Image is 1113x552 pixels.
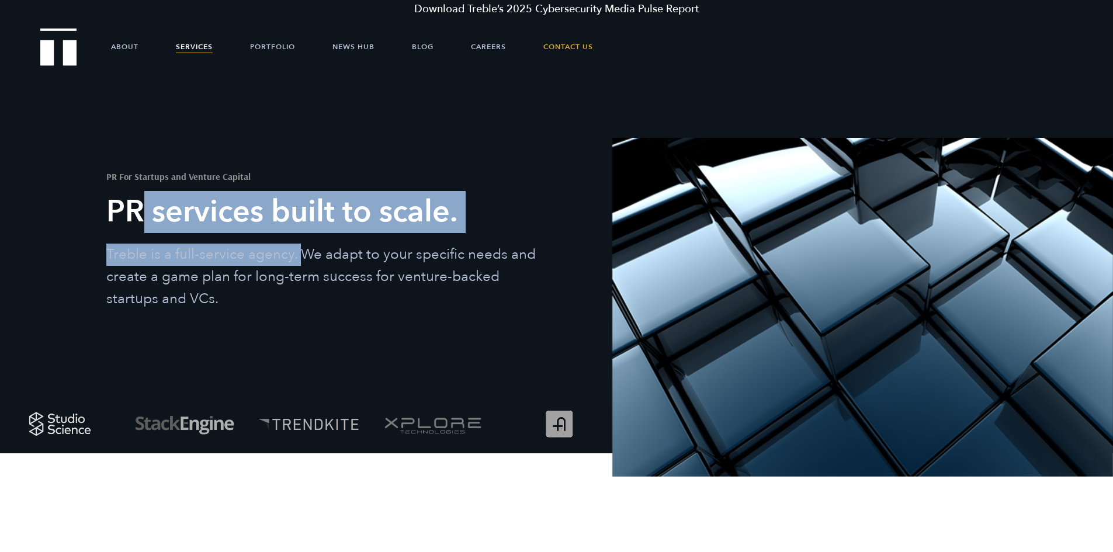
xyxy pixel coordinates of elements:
p: Treble is a full-service agency. We adapt to your specific needs and create a game plan for long-... [106,244,553,310]
img: StackEngine logo [125,394,244,453]
a: Portfolio [250,29,295,64]
h1: PR services built to scale. [106,191,553,233]
a: Contact Us [543,29,593,64]
h2: PR For Startups and Venture Capital [106,172,553,181]
a: News Hub [332,29,375,64]
a: Treble Homepage [41,29,76,65]
img: Treble logo [40,28,77,65]
a: Blog [412,29,434,64]
a: Services [176,29,213,64]
a: Careers [471,29,506,64]
img: TrendKite logo [249,394,367,453]
img: XPlore logo [373,394,492,453]
img: Studio Science logo [1,394,119,453]
a: About [111,29,138,64]
img: Addvocate logo [498,394,616,453]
